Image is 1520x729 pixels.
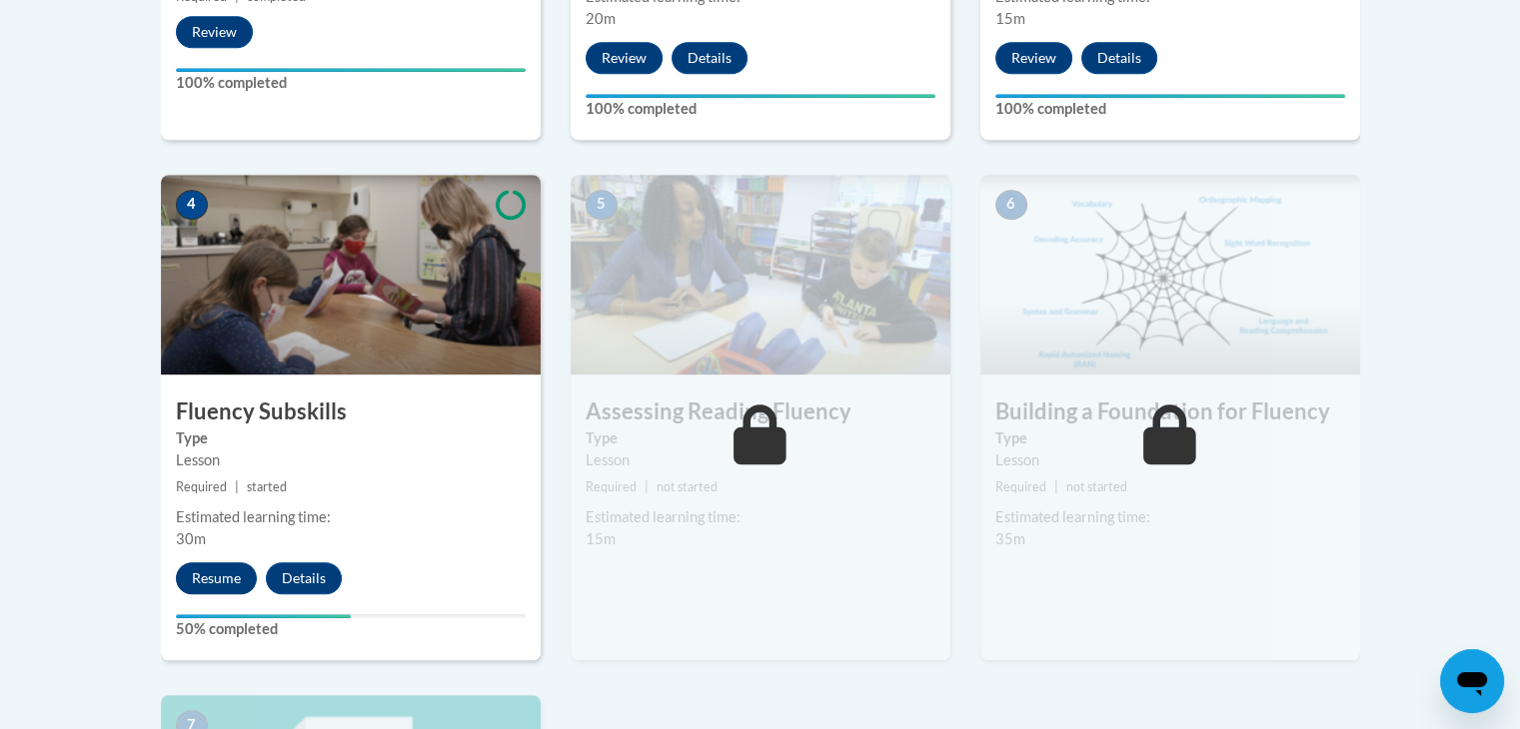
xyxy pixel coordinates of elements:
[176,190,208,220] span: 4
[586,94,935,98] div: Your progress
[995,506,1345,528] div: Estimated learning time:
[176,530,206,547] span: 30m
[161,396,541,427] h3: Fluency Subskills
[571,396,950,427] h3: Assessing Reading Fluency
[176,449,526,471] div: Lesson
[586,427,935,449] label: Type
[586,10,616,27] span: 20m
[657,479,718,494] span: not started
[586,506,935,528] div: Estimated learning time:
[176,506,526,528] div: Estimated learning time:
[995,427,1345,449] label: Type
[586,98,935,120] label: 100% completed
[586,479,637,494] span: Required
[586,190,618,220] span: 5
[995,449,1345,471] div: Lesson
[980,175,1360,374] img: Course Image
[1440,649,1504,713] iframe: Button to launch messaging window
[995,10,1025,27] span: 15m
[586,42,663,74] button: Review
[1054,479,1058,494] span: |
[1066,479,1127,494] span: not started
[176,68,526,72] div: Your progress
[995,42,1072,74] button: Review
[176,72,526,94] label: 100% completed
[995,94,1345,98] div: Your progress
[995,530,1025,547] span: 35m
[176,427,526,449] label: Type
[176,618,526,640] label: 50% completed
[176,479,227,494] span: Required
[176,16,253,48] button: Review
[645,479,649,494] span: |
[586,530,616,547] span: 15m
[571,175,950,374] img: Course Image
[266,562,342,594] button: Details
[995,479,1046,494] span: Required
[247,479,287,494] span: started
[161,175,541,374] img: Course Image
[672,42,748,74] button: Details
[235,479,239,494] span: |
[995,190,1027,220] span: 6
[586,449,935,471] div: Lesson
[176,614,351,618] div: Your progress
[980,396,1360,427] h3: Building a Foundation for Fluency
[995,98,1345,120] label: 100% completed
[176,562,257,594] button: Resume
[1081,42,1157,74] button: Details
